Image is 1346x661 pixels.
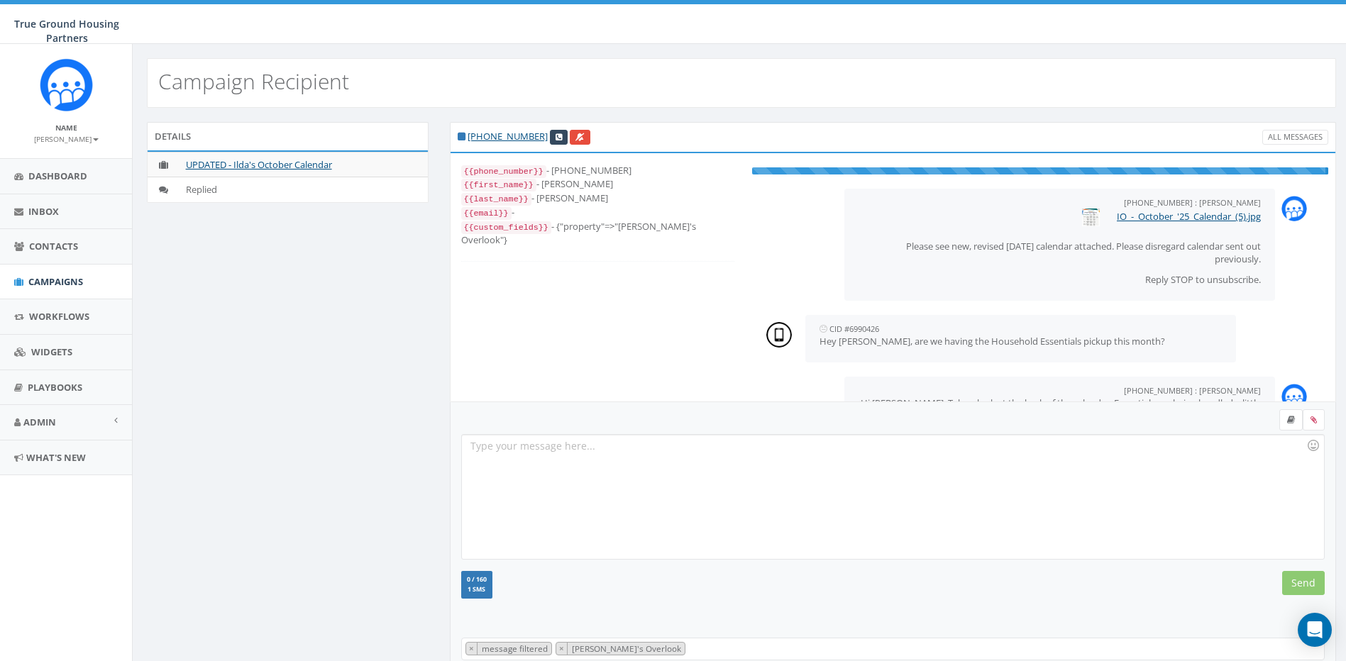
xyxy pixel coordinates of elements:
span: Dashboard [28,170,87,182]
span: Playbooks [28,381,82,394]
span: What's New [26,451,86,464]
span: 1 SMS [467,587,487,593]
a: [PHONE_NUMBER] [468,130,548,143]
div: - [PHONE_NUMBER] [461,164,735,178]
img: Rally_Corp_Logo_1.png [1281,384,1307,409]
small: [PHONE_NUMBER] : [PERSON_NAME] [1124,197,1261,208]
a: [PERSON_NAME] [34,132,99,145]
textarea: Search [689,643,695,655]
button: Remove item [466,643,478,655]
code: {{email}} [461,207,512,220]
h2: Campaign Recipient [158,70,349,93]
span: Campaigns [28,275,83,288]
p: Reply STOP to unsubscribe. [859,273,1261,287]
small: Name [55,123,77,133]
code: {{last_name}} [461,193,531,206]
div: - [461,206,735,220]
code: {{custom_fields}} [461,221,551,234]
span: [PERSON_NAME]'s Overlook [570,643,685,654]
span: 0 / 160 [467,575,487,584]
div: Use the TAB key to insert emoji faster [1305,437,1322,454]
p: Please see new, revised [DATE] calendar attached. Please disregard calendar sent out previously. [859,240,1261,266]
a: All Messages [1262,130,1328,145]
i: This phone number is subscribed and will receive texts. [458,132,465,141]
img: person-7663c4fa307d6c3c676fe4775fa3fa0625478a53031cd108274f5a685e757777.png [766,322,792,348]
span: Widgets [31,345,72,358]
div: - [PERSON_NAME] [461,177,735,191]
p: Hey [PERSON_NAME], are we having the Household Essentials pickup this month? [820,335,1222,348]
span: Inbox [28,205,59,218]
li: message filtered [465,642,552,655]
img: Rally_Corp_Logo_1.png [1281,196,1307,221]
a: UPDATED - Ilda's October Calendar [186,158,332,171]
label: Insert Template Text [1279,409,1303,431]
div: Open Intercom Messenger [1298,613,1332,647]
code: {{phone_number}} [461,165,546,178]
p: Hi [PERSON_NAME]. Take a look at the back of the calendar. Essentials are being handled a little ... [859,396,1261,423]
li: Ilda's Overlook [556,642,685,655]
span: Admin [23,416,56,428]
small: [PERSON_NAME] [34,134,99,144]
small: [PHONE_NUMBER] : [PERSON_NAME] [1124,385,1261,396]
code: {{first_name}} [461,179,536,191]
span: True Ground Housing Partners [14,17,119,45]
td: Replied [180,177,428,202]
button: Remove item [556,643,568,655]
small: CID #6990426 [829,323,879,334]
span: message filtered [480,643,551,654]
input: Send [1282,571,1325,595]
div: - {"property"=>"[PERSON_NAME]'s Overlook"} [461,220,735,247]
span: Attach your media [1303,409,1325,431]
span: Contacts [29,240,78,252]
div: Details [147,122,429,150]
a: IO_-_October_'25_Calendar_(5).jpg [1117,210,1261,223]
div: - [PERSON_NAME] [461,191,735,206]
img: Rally_Corp_Logo_1.png [40,58,93,111]
span: × [469,643,474,654]
span: Workflows [29,310,89,323]
span: × [559,643,564,654]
